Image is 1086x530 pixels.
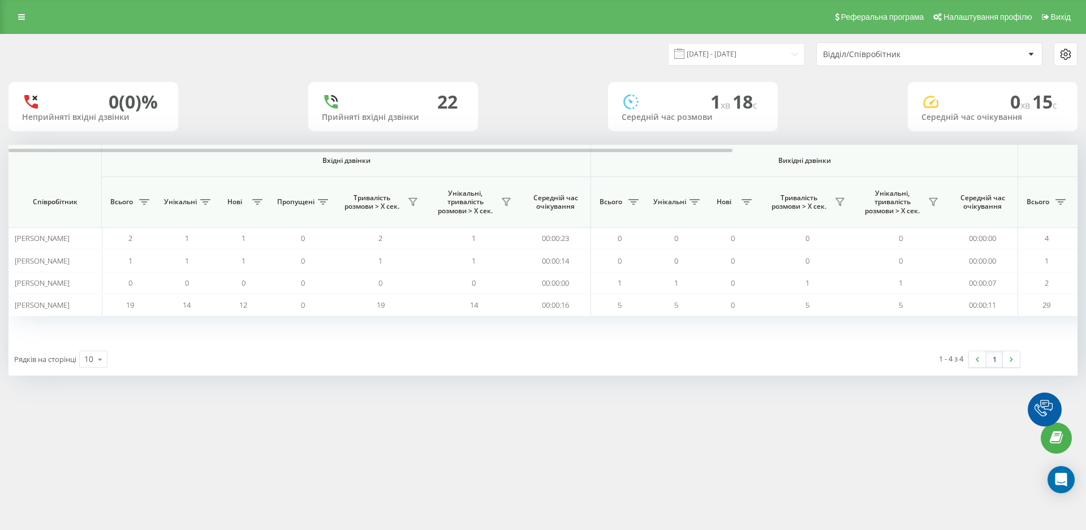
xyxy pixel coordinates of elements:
span: хв [1020,99,1032,111]
span: 0 [805,233,809,243]
span: 1 [185,233,189,243]
span: [PERSON_NAME] [15,256,70,266]
span: 1 [472,233,476,243]
span: 0 [128,278,132,288]
span: 5 [899,300,903,310]
div: Середній час очікування [921,113,1064,122]
span: 1 [242,256,245,266]
span: 1 [378,256,382,266]
span: 1 [805,278,809,288]
span: [PERSON_NAME] [15,300,70,310]
span: Вихід [1051,12,1071,21]
td: 00:00:16 [520,294,591,316]
span: Всього [1024,197,1052,206]
td: 00:00:00 [520,272,591,294]
span: 1 [710,89,732,114]
div: 22 [437,91,458,113]
td: 00:00:07 [947,272,1018,294]
span: 0 [378,278,382,288]
span: Нові [710,197,738,206]
td: 00:00:00 [947,249,1018,272]
div: Open Intercom Messenger [1048,466,1075,493]
span: хв [721,99,732,111]
span: Вхідні дзвінки [131,156,561,165]
span: 0 [731,233,735,243]
span: 0 [805,256,809,266]
span: 1 [618,278,622,288]
span: 1 [674,278,678,288]
span: Нові [221,197,249,206]
span: 5 [674,300,678,310]
span: Всього [107,197,136,206]
span: 0 [731,278,735,288]
span: 1 [1045,256,1049,266]
span: 1 [242,233,245,243]
span: 1 [128,256,132,266]
div: Середній час розмови [622,113,764,122]
span: 0 [185,278,189,288]
span: 29 [1042,300,1050,310]
span: 0 [1010,89,1032,114]
span: [PERSON_NAME] [15,278,70,288]
span: Середній час очікування [529,193,582,211]
span: Тривалість розмови > Х сек. [339,193,404,211]
span: Вихідні дзвінки [618,156,992,165]
td: 00:00:23 [520,227,591,249]
span: Унікальні [164,197,197,206]
span: [PERSON_NAME] [15,233,70,243]
span: 1 [899,278,903,288]
a: 1 [986,351,1003,367]
div: 0 (0)% [109,91,158,113]
span: 0 [301,278,305,288]
span: 0 [472,278,476,288]
span: Пропущені [277,197,314,206]
span: 1 [185,256,189,266]
span: Реферальна програма [841,12,924,21]
span: Рядків на сторінці [14,354,76,364]
span: 0 [242,278,245,288]
span: 4 [1045,233,1049,243]
div: Відділ/Співробітник [823,50,958,59]
td: 00:00:14 [520,249,591,272]
span: 2 [378,233,382,243]
span: 0 [618,233,622,243]
span: 0 [899,233,903,243]
span: 1 [472,256,476,266]
div: Неприйняті вхідні дзвінки [22,113,165,122]
span: 0 [731,256,735,266]
span: 0 [301,256,305,266]
td: 00:00:11 [947,294,1018,316]
span: Всього [597,197,625,206]
span: c [753,99,757,111]
div: Прийняті вхідні дзвінки [322,113,464,122]
span: 0 [899,256,903,266]
span: 2 [1045,278,1049,288]
span: 19 [377,300,385,310]
span: 12 [239,300,247,310]
span: 14 [470,300,478,310]
span: 19 [126,300,134,310]
span: 5 [805,300,809,310]
span: 2 [128,233,132,243]
span: 0 [674,256,678,266]
span: 0 [301,300,305,310]
span: 0 [731,300,735,310]
span: c [1053,99,1057,111]
span: 14 [183,300,191,310]
span: 0 [674,233,678,243]
span: 15 [1032,89,1057,114]
td: 00:00:00 [947,227,1018,249]
span: Унікальні, тривалість розмови > Х сек. [860,189,925,216]
span: Унікальні [653,197,686,206]
span: 18 [732,89,757,114]
span: Співробітник [18,197,92,206]
div: 10 [84,354,93,365]
span: Середній час очікування [956,193,1009,211]
span: 5 [618,300,622,310]
div: 1 - 4 з 4 [939,353,963,364]
span: Налаштування профілю [943,12,1032,21]
span: Тривалість розмови > Х сек. [766,193,831,211]
span: 0 [301,233,305,243]
span: Унікальні, тривалість розмови > Х сек. [433,189,498,216]
span: 0 [618,256,622,266]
